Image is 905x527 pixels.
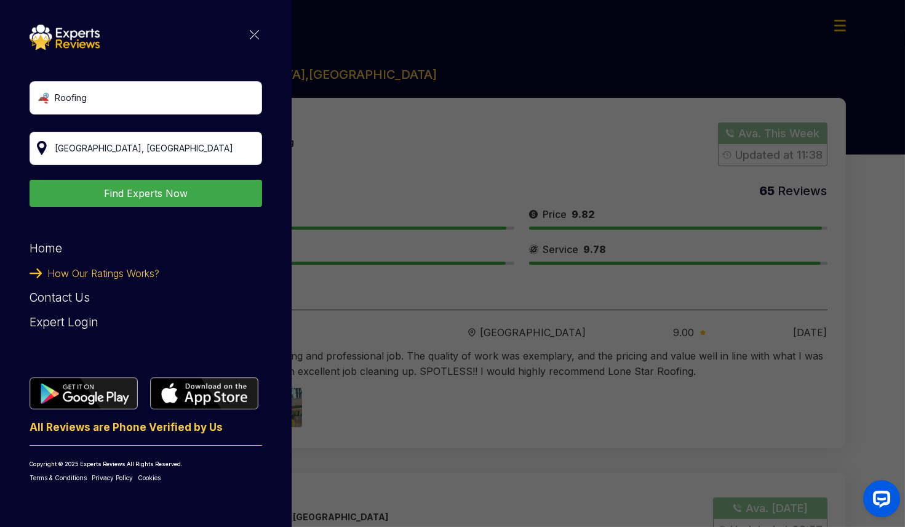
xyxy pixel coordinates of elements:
a: Home [30,241,62,255]
a: Contact Us [30,291,90,305]
p: Copyright © 2025 Experts Reviews All Rights Reserved. [30,461,262,467]
a: Terms & Conditions [30,473,87,483]
button: Find Experts Now [30,180,262,207]
p: All Reviews are Phone Verified by Us [30,422,262,446]
div: Expert Login [30,310,262,335]
img: categoryImgae [30,25,100,50]
span: How Our Ratings Works? [47,261,159,286]
iframe: OpenWidget widget [853,475,905,527]
a: Privacy Policy [92,473,133,483]
a: Cookies [138,473,161,483]
input: Search Category [30,81,262,115]
img: categoryImgae [250,30,259,39]
img: categoryImgae [150,377,258,409]
img: categoryImgae [30,268,42,278]
input: Your City [30,132,262,165]
img: categoryImgae [30,377,138,409]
